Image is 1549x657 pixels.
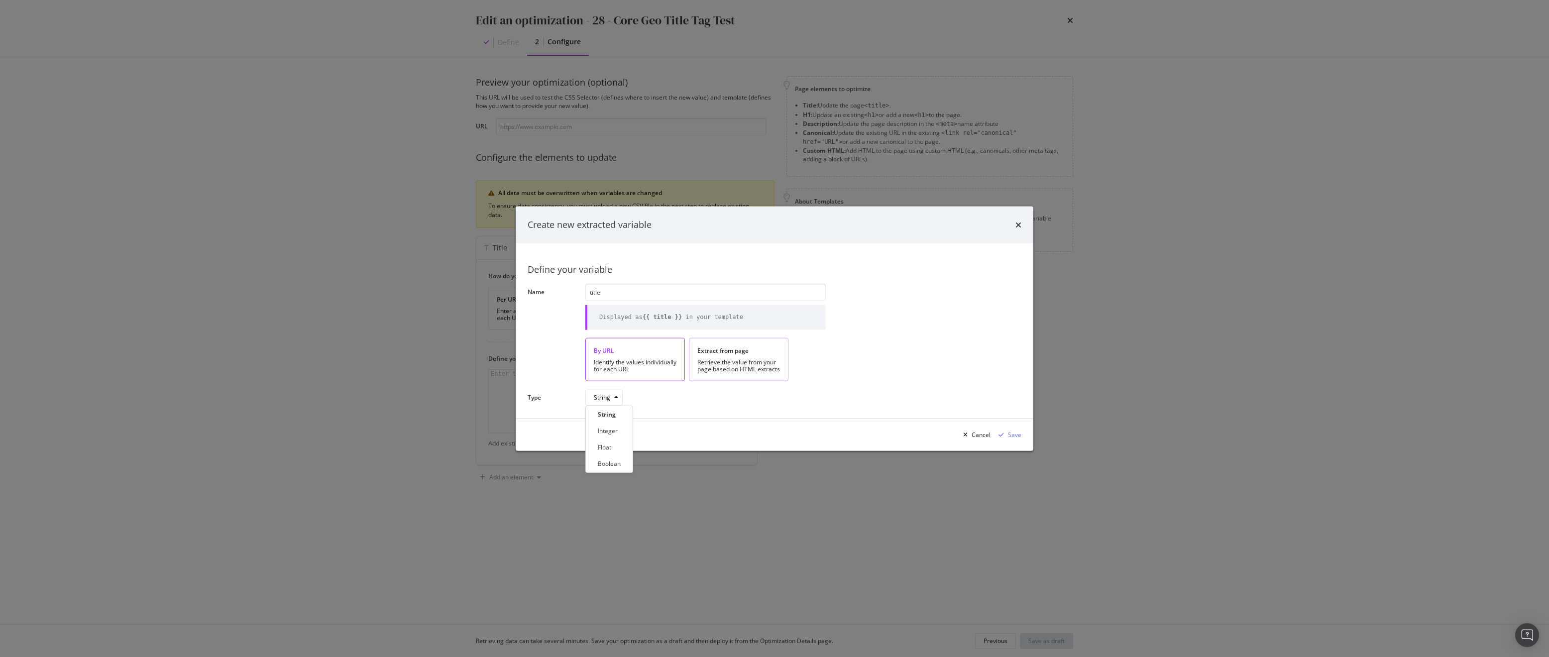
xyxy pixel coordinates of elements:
[1008,431,1021,439] div: Save
[599,313,743,322] div: Displayed as in your template
[1015,219,1021,231] div: times
[598,427,618,435] div: Integer
[995,427,1021,442] button: Save
[585,390,623,406] button: String
[643,314,682,321] b: {{ title }}
[598,410,616,419] div: String
[528,288,577,327] label: Name
[959,427,991,442] button: Cancel
[598,459,621,468] div: Boolean
[528,393,577,404] label: Type
[594,346,676,354] div: By URL
[697,358,780,372] div: Retrieve the value from your page based on HTML extracts
[1515,623,1539,647] div: Open Intercom Messenger
[528,219,652,231] div: Create new extracted variable
[594,358,676,372] div: Identify the values individually for each URL
[697,346,780,354] div: Extract from page
[598,443,611,451] div: Float
[972,431,991,439] div: Cancel
[516,207,1033,451] div: modal
[528,263,1021,276] div: Define your variable
[594,395,610,401] div: String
